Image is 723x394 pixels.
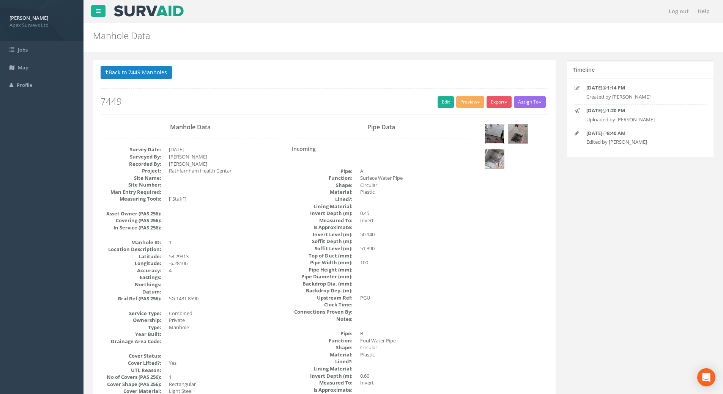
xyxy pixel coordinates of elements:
[607,130,625,137] strong: 8:40 AM
[292,231,353,238] dt: Invert Level (m):
[292,224,353,231] dt: Is Approximate:
[101,217,161,224] dt: Covering (PAS 256):
[292,238,353,245] dt: Soffit Depth (m):
[292,372,353,380] dt: Invert Depth (m):
[169,260,280,267] dd: -6.28106
[101,253,161,260] dt: Latitude:
[292,273,353,280] dt: Pipe Diameter (mm):
[101,167,161,174] dt: Project:
[101,359,161,367] dt: Cover Lifted?:
[586,84,602,91] strong: [DATE]
[697,368,715,386] div: Open Intercom Messenger
[360,351,471,358] dd: Plastic
[101,317,161,324] dt: Ownership:
[101,174,161,182] dt: Site Name:
[292,301,353,308] dt: Clock Time:
[101,188,161,196] dt: Man Entry Required:
[292,294,353,301] dt: Upstream Ref:
[292,182,353,189] dt: Shape:
[360,174,471,182] dd: Surface Water Pipe
[17,82,32,88] span: Profile
[292,386,353,394] dt: Is Approximate:
[360,231,471,238] dd: 50.940
[9,14,48,21] strong: [PERSON_NAME]
[93,31,608,41] h2: Manhole Data
[360,188,471,196] dd: Plastic
[360,259,471,266] dd: 100
[485,124,504,143] img: 12b874aa-e13b-e8aa-f39e-92fb6d77f741_f2c6a784-61f0-2da5-0b8a-10bdf4f3e591_thumb.jpg
[101,124,280,131] h3: Manhole Data
[169,374,280,381] dd: 1
[101,153,161,160] dt: Surveyed By:
[292,124,471,131] h3: Pipe Data
[292,146,471,152] h4: Incoming
[101,210,161,217] dt: Asset Owner (PAS 256):
[101,96,548,106] h2: 7449
[169,195,280,202] dd: ["Staff"]
[101,374,161,381] dt: No of Covers (PAS 256):
[292,287,353,294] dt: Backdrop Dep. (m):
[586,84,694,91] p: @
[101,281,161,288] dt: Northings:
[169,146,280,153] dd: [DATE]
[292,351,353,358] dt: Material:
[18,46,28,53] span: Jobs
[292,358,353,365] dt: Lined?:
[101,381,161,388] dt: Cover Shape (PAS 256):
[514,96,546,108] button: Assign To
[292,330,353,337] dt: Pipe:
[485,149,504,168] img: 12b874aa-e13b-e8aa-f39e-92fb6d77f741_a9f8124e-3dda-d4d6-6419-3831d282ab91_thumb.jpg
[360,337,471,344] dd: Foul Water Pipe
[292,168,353,175] dt: Pipe:
[101,66,172,79] button: Back to 7449 Manholes
[360,330,471,337] dd: B
[586,138,694,146] p: Edited by [PERSON_NAME]
[169,153,280,160] dd: [PERSON_NAME]
[169,324,280,331] dd: Manhole
[292,196,353,203] dt: Lined?:
[9,13,74,28] a: [PERSON_NAME] Apex Surveys Ltd
[586,130,694,137] p: @
[360,245,471,252] dd: 51.390
[169,239,280,246] dd: 1
[101,239,161,246] dt: Manhole ID:
[101,352,161,359] dt: Cover Status:
[586,107,602,114] strong: [DATE]
[169,253,280,260] dd: 53.29313
[101,367,161,374] dt: UTL Reason:
[101,295,161,302] dt: Grid Ref (PAS 256):
[292,203,353,210] dt: Lining Material:
[292,188,353,196] dt: Material:
[169,317,280,324] dd: Private
[586,93,694,100] p: Created by [PERSON_NAME]
[101,274,161,281] dt: Eastings:
[169,160,280,168] dd: [PERSON_NAME]
[586,130,602,137] strong: [DATE]
[360,344,471,351] dd: Circular
[292,266,353,273] dt: Pipe Height (mm):
[169,310,280,317] dd: Combined
[169,381,280,388] dd: Rectangular
[292,316,353,323] dt: Notes:
[509,124,528,143] img: 12b874aa-e13b-e8aa-f39e-92fb6d77f741_28d1e95f-555d-198d-0f5f-b2476b35fdb3_thumb.jpg
[360,294,471,301] dd: PGU
[360,210,471,217] dd: 0.45
[360,372,471,380] dd: 0.60
[101,331,161,338] dt: Year Built:
[101,195,161,202] dt: Measuring Tools:
[169,267,280,274] dd: 4
[101,160,161,168] dt: Recorded By:
[438,96,454,108] a: Edit
[169,295,280,302] dd: SG 1481 8590
[607,84,625,91] strong: 1:14 PM
[292,259,353,266] dt: Pipe Width (mm):
[101,267,161,274] dt: Accuracy:
[292,174,353,182] dt: Function:
[18,64,28,71] span: Map
[487,96,512,108] button: Export
[292,252,353,259] dt: Top of Duct (mm):
[360,379,471,386] dd: Invert
[101,324,161,331] dt: Type:
[586,107,694,114] p: @
[292,365,353,372] dt: Lining Material:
